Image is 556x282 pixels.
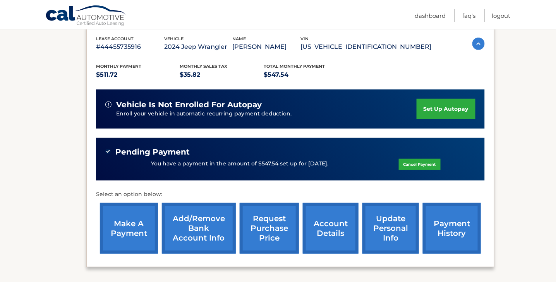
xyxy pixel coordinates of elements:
[180,64,228,69] span: Monthly sales Tax
[399,159,441,170] a: Cancel Payment
[472,38,485,50] img: accordion-active.svg
[362,203,419,254] a: update personal info
[162,203,236,254] a: Add/Remove bank account info
[100,203,158,254] a: make a payment
[151,160,329,168] p: You have a payment in the amount of $547.54 set up for [DATE].
[492,9,511,22] a: Logout
[164,41,232,52] p: 2024 Jeep Wrangler
[96,69,180,80] p: $511.72
[232,36,246,41] span: name
[115,147,190,157] span: Pending Payment
[96,64,141,69] span: Monthly Payment
[417,99,475,119] a: set up autopay
[415,9,446,22] a: Dashboard
[96,190,485,199] p: Select an option below:
[264,64,325,69] span: Total Monthly Payment
[232,41,300,52] p: [PERSON_NAME]
[45,5,127,28] a: Cal Automotive
[264,69,348,80] p: $547.54
[300,41,431,52] p: [US_VEHICLE_IDENTIFICATION_NUMBER]
[300,36,309,41] span: vin
[423,203,481,254] a: payment history
[180,69,264,80] p: $35.82
[116,110,417,118] p: Enroll your vehicle in automatic recurring payment deduction.
[240,203,299,254] a: request purchase price
[462,9,475,22] a: FAQ's
[96,36,134,41] span: lease account
[116,100,262,110] span: vehicle is not enrolled for autopay
[303,203,359,254] a: account details
[164,36,184,41] span: vehicle
[96,41,164,52] p: #44455735916
[105,101,112,108] img: alert-white.svg
[105,149,111,154] img: check-green.svg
